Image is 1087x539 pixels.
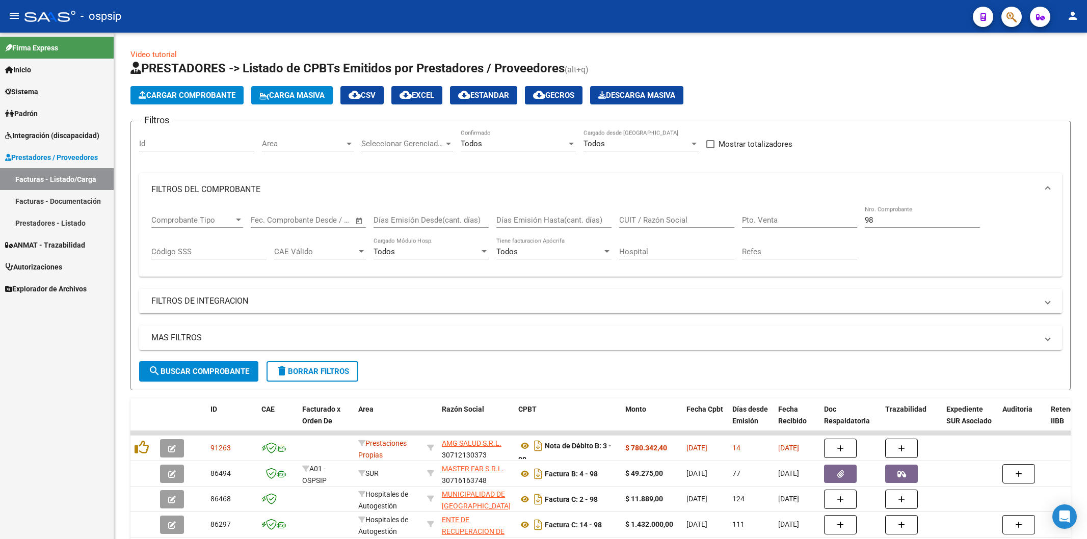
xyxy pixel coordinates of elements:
span: Gecros [533,91,574,100]
span: Doc Respaldatoria [824,405,870,425]
span: Fecha Cpbt [686,405,723,413]
mat-icon: delete [276,365,288,377]
span: Hospitales de Autogestión [358,490,408,510]
span: CSV [349,91,376,100]
span: Estandar [458,91,509,100]
mat-expansion-panel-header: FILTROS DEL COMPROBANTE [139,173,1062,206]
span: Razón Social [442,405,484,413]
span: Prestaciones Propias [358,439,407,459]
mat-expansion-panel-header: MAS FILTROS [139,326,1062,350]
mat-panel-title: FILTROS DEL COMPROBANTE [151,184,1038,195]
div: 30712130373 [442,438,510,459]
i: Descargar documento [532,491,545,507]
span: Todos [584,139,605,148]
span: Area [358,405,374,413]
span: Todos [496,247,518,256]
datatable-header-cell: Expediente SUR Asociado [942,398,998,443]
span: Monto [625,405,646,413]
mat-icon: search [148,365,161,377]
span: Prestadores / Proveedores [5,152,98,163]
button: Carga Masiva [251,86,333,104]
strong: $ 1.432.000,00 [625,520,673,528]
span: Comprobante Tipo [151,215,234,225]
input: Fecha inicio [251,215,292,225]
span: [DATE] [778,520,799,528]
span: Auditoria [1002,405,1032,413]
mat-expansion-panel-header: FILTROS DE INTEGRACION [139,289,1062,313]
span: A01 - OSPSIP [302,465,327,484]
span: [DATE] [686,495,707,503]
span: Seleccionar Gerenciador [361,139,444,148]
span: EXCEL [400,91,434,100]
h3: Filtros [139,113,174,127]
button: Open calendar [354,215,365,227]
span: - ospsip [81,5,121,28]
span: Días desde Emisión [732,405,768,425]
span: [DATE] [778,469,799,477]
span: Explorador de Archivos [5,283,87,294]
button: Cargar Comprobante [130,86,244,104]
span: Inicio [5,64,31,75]
datatable-header-cell: Facturado x Orden De [298,398,354,443]
span: Firma Express [5,42,58,53]
button: EXCEL [391,86,442,104]
datatable-header-cell: Trazabilidad [881,398,942,443]
span: ID [210,405,217,413]
span: [DATE] [778,444,799,452]
strong: Factura C: 2 - 98 [545,495,598,503]
button: Descarga Masiva [590,86,683,104]
span: [DATE] [778,495,799,503]
span: Buscar Comprobante [148,367,249,376]
strong: $ 49.275,00 [625,469,663,477]
mat-icon: cloud_download [349,89,361,101]
span: Hospitales de Autogestión [358,516,408,535]
input: Fecha fin [301,215,351,225]
span: MUNICIPALIDAD DE [GEOGRAPHIC_DATA] [442,490,511,510]
span: Facturado x Orden De [302,405,340,425]
span: 86297 [210,520,231,528]
datatable-header-cell: Fecha Cpbt [682,398,728,443]
strong: $ 11.889,00 [625,495,663,503]
i: Descargar documento [532,438,545,454]
app-download-masive: Descarga masiva de comprobantes (adjuntos) [590,86,683,104]
span: Expediente SUR Asociado [946,405,992,425]
span: AMG SALUD S.R.L. [442,439,501,447]
span: 14 [732,444,740,452]
datatable-header-cell: Auditoria [998,398,1047,443]
span: Area [262,139,344,148]
span: PRESTADORES -> Listado de CPBTs Emitidos por Prestadores / Proveedores [130,61,565,75]
span: 77 [732,469,740,477]
span: 91263 [210,444,231,452]
mat-icon: person [1067,10,1079,22]
strong: Factura C: 14 - 98 [545,521,602,529]
datatable-header-cell: Doc Respaldatoria [820,398,881,443]
datatable-header-cell: ID [206,398,257,443]
div: FILTROS DEL COMPROBANTE [139,206,1062,277]
span: Todos [374,247,395,256]
div: 30665272849 [442,489,510,510]
i: Descargar documento [532,517,545,533]
span: Autorizaciones [5,261,62,273]
div: Open Intercom Messenger [1052,504,1077,529]
span: [DATE] [686,469,707,477]
span: Borrar Filtros [276,367,349,376]
span: MASTER FAR S.R.L. [442,465,504,473]
span: SUR [358,469,379,477]
mat-icon: cloud_download [533,89,545,101]
span: CPBT [518,405,537,413]
span: [DATE] [686,520,707,528]
datatable-header-cell: CAE [257,398,298,443]
button: CSV [340,86,384,104]
strong: Factura B: 4 - 98 [545,470,598,478]
span: 111 [732,520,745,528]
strong: Nota de Débito B: 3 - 98 [518,442,612,464]
mat-icon: menu [8,10,20,22]
strong: $ 780.342,40 [625,444,667,452]
span: CAE [261,405,275,413]
span: Todos [461,139,482,148]
span: (alt+q) [565,65,589,74]
span: Integración (discapacidad) [5,130,99,141]
span: Padrón [5,108,38,119]
button: Estandar [450,86,517,104]
button: Gecros [525,86,582,104]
